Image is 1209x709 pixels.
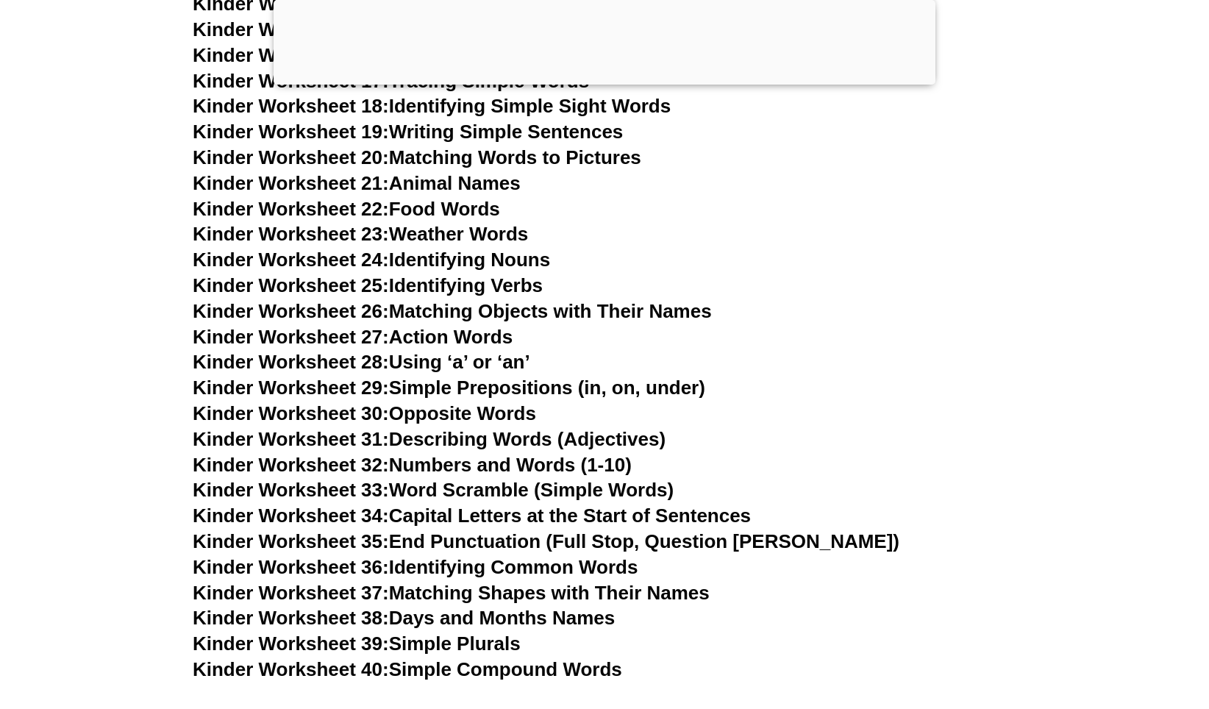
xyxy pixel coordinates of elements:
[193,479,674,501] a: Kinder Worksheet 33:Word Scramble (Simple Words)
[193,172,521,194] a: Kinder Worksheet 21:Animal Names
[193,428,666,450] a: Kinder Worksheet 31:Describing Words (Adjectives)
[193,505,389,527] span: Kinder Worksheet 34:
[193,274,543,296] a: Kinder Worksheet 25:Identifying Verbs
[193,607,389,629] span: Kinder Worksheet 38:
[193,274,389,296] span: Kinder Worksheet 25:
[193,300,712,322] a: Kinder Worksheet 26:Matching Objects with Their Names
[193,607,615,629] a: Kinder Worksheet 38:Days and Months Names
[193,121,623,143] a: Kinder Worksheet 19:Writing Simple Sentences
[193,556,638,578] a: Kinder Worksheet 36:Identifying Common Words
[193,428,389,450] span: Kinder Worksheet 31:
[193,44,641,66] a: Kinder Worksheet 16:Matching Pictures to Words
[193,351,530,373] a: Kinder Worksheet 28:Using ‘a’ or ‘an’
[193,582,389,604] span: Kinder Worksheet 37:
[193,658,622,680] a: Kinder Worksheet 40:Simple Compound Words
[193,556,389,578] span: Kinder Worksheet 36:
[193,351,389,373] span: Kinder Worksheet 28:
[193,198,500,220] a: Kinder Worksheet 22:Food Words
[964,543,1209,709] iframe: Chat Widget
[193,121,389,143] span: Kinder Worksheet 19:
[193,95,389,117] span: Kinder Worksheet 18:
[193,505,751,527] a: Kinder Worksheet 34:Capital Letters at the Start of Sentences
[193,402,389,424] span: Kinder Worksheet 30:
[193,95,671,117] a: Kinder Worksheet 18:Identifying Simple Sight Words
[193,326,513,348] a: Kinder Worksheet 27:Action Words
[193,70,389,92] span: Kinder Worksheet 17:
[193,146,641,168] a: Kinder Worksheet 20:Matching Words to Pictures
[193,377,705,399] a: Kinder Worksheet 29:Simple Prepositions (in, on, under)
[193,377,389,399] span: Kinder Worksheet 29:
[193,172,389,194] span: Kinder Worksheet 21:
[193,18,389,40] span: Kinder Worksheet 15:
[193,658,389,680] span: Kinder Worksheet 40:
[193,479,389,501] span: Kinder Worksheet 33:
[193,223,528,245] a: Kinder Worksheet 23:Weather Words
[193,300,389,322] span: Kinder Worksheet 26:
[193,530,899,552] a: Kinder Worksheet 35:End Punctuation (Full Stop, Question [PERSON_NAME])
[193,70,589,92] a: Kinder Worksheet 17:Tracing Simple Words
[193,223,389,245] span: Kinder Worksheet 23:
[193,582,710,604] a: Kinder Worksheet 37:Matching Shapes with Their Names
[193,249,389,271] span: Kinder Worksheet 24:
[193,530,389,552] span: Kinder Worksheet 35:
[193,402,536,424] a: Kinder Worksheet 30:Opposite Words
[193,44,389,66] span: Kinder Worksheet 16:
[193,454,632,476] a: Kinder Worksheet 32:Numbers and Words (1-10)
[193,633,521,655] a: Kinder Worksheet 39:Simple Plurals
[193,633,389,655] span: Kinder Worksheet 39:
[193,454,389,476] span: Kinder Worksheet 32:
[193,249,550,271] a: Kinder Worksheet 24:Identifying Nouns
[193,326,389,348] span: Kinder Worksheet 27:
[193,18,755,40] a: Kinder Worksheet 15:Simple Word Families (e.g., cat, bat, hat)
[193,146,389,168] span: Kinder Worksheet 20:
[193,198,389,220] span: Kinder Worksheet 22:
